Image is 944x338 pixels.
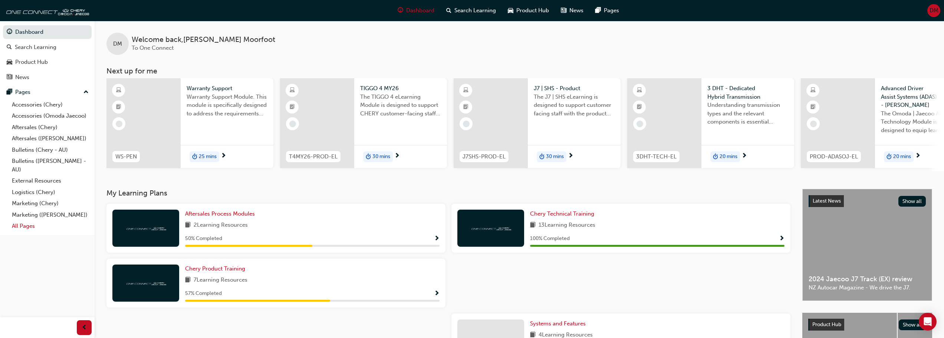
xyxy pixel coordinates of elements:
span: learningResourceType_ELEARNING-icon [463,86,468,95]
a: Aftersales Process Modules [185,210,258,218]
div: Product Hub [15,58,48,66]
a: Bulletins (Chery - AU) [9,144,92,156]
a: Accessories (Chery) [9,99,92,111]
span: 3 DHT - Dedicated Hybrid Transmission [707,84,788,101]
button: DM [927,4,940,17]
a: car-iconProduct Hub [502,3,555,18]
h3: My Learning Plans [106,189,790,197]
a: Chery Product Training [185,265,248,273]
div: News [15,73,29,82]
span: DM [113,40,122,48]
span: Chery Technical Training [530,210,594,217]
a: Aftersales (Chery) [9,122,92,133]
span: book-icon [185,276,191,285]
a: All Pages [9,220,92,232]
a: External Resources [9,175,92,187]
span: learningResourceType_ELEARNING-icon [116,86,121,95]
span: duration-icon [887,152,892,162]
span: learningRecordVerb_NONE-icon [116,121,122,127]
span: NZ Autocar Magazine - We drive the J7. [809,283,926,292]
span: Aftersales Process Modules [185,210,255,217]
a: pages-iconPages [589,3,625,18]
img: oneconnect [4,3,89,18]
span: WS-PEN [115,152,137,161]
div: Pages [15,88,30,96]
span: 57 % Completed [185,289,222,298]
h3: Next up for me [95,67,944,75]
span: next-icon [915,153,921,160]
a: guage-iconDashboard [392,3,440,18]
span: Understanding transmission types and the relevant components is essential knowledge required for ... [707,101,788,126]
a: Logistics (Chery) [9,187,92,198]
img: oneconnect [470,224,511,232]
span: duration-icon [713,152,718,162]
button: Show all [899,319,927,330]
a: Product Hub [3,55,92,69]
div: Open Intercom Messenger [919,313,937,331]
span: duration-icon [366,152,371,162]
span: Systems and Features [530,320,586,327]
span: Pages [604,6,619,15]
a: Search Learning [3,40,92,54]
span: news-icon [561,6,566,15]
span: duration-icon [192,152,197,162]
a: Marketing ([PERSON_NAME]) [9,209,92,221]
span: next-icon [394,153,400,160]
a: Latest NewsShow all [809,195,926,207]
span: 20 mins [720,152,737,161]
span: prev-icon [82,323,87,332]
span: Show Progress [779,236,785,242]
span: The TIGGO 4 eLearning Module is designed to support CHERY customer-facing staff with the product ... [360,93,441,118]
a: Accessories (Omoda Jaecoo) [9,110,92,122]
span: Show Progress [434,291,440,297]
span: Product Hub [812,321,841,328]
span: News [569,6,583,15]
a: Bulletins ([PERSON_NAME] - AU) [9,155,92,175]
span: Welcome back , [PERSON_NAME] Moorfoot [132,36,275,44]
span: next-icon [568,153,573,160]
button: Pages [3,85,92,99]
span: duration-icon [539,152,545,162]
span: next-icon [741,153,747,160]
span: learningResourceType_ELEARNING-icon [810,86,816,95]
span: booktick-icon [290,102,295,112]
span: 2024 Jaecoo J7 Track (EX) review [809,275,926,283]
span: DM [930,6,938,15]
span: learningResourceType_ELEARNING-icon [290,86,295,95]
a: Marketing (Chery) [9,198,92,209]
span: learningRecordVerb_NONE-icon [289,121,296,127]
span: 7 Learning Resources [194,276,247,285]
a: search-iconSearch Learning [440,3,502,18]
span: 100 % Completed [530,234,570,243]
span: 20 mins [893,152,911,161]
span: guage-icon [7,29,12,36]
a: News [3,70,92,84]
span: 3DHT-TECH-EL [636,152,677,161]
span: 50 % Completed [185,234,222,243]
span: J7SHS-PROD-EL [463,152,506,161]
a: T4MY26-PROD-ELTIGGO 4 MY26The TIGGO 4 eLearning Module is designed to support CHERY customer-faci... [280,78,447,168]
span: 25 mins [199,152,217,161]
span: book-icon [530,221,536,230]
span: 13 Learning Resources [539,221,595,230]
span: T4MY26-PROD-EL [289,152,338,161]
span: PROD-ADASOJ-EL [810,152,858,161]
a: 3DHT-TECH-EL3 DHT - Dedicated Hybrid TransmissionUnderstanding transmission types and the relevan... [627,78,794,168]
img: oneconnect [125,279,166,286]
button: Show Progress [779,234,785,243]
span: car-icon [7,59,12,66]
span: Product Hub [516,6,549,15]
span: 30 mins [372,152,390,161]
button: DashboardSearch LearningProduct HubNews [3,24,92,85]
span: Dashboard [406,6,434,15]
a: Chery Technical Training [530,210,597,218]
span: J7 | SHS - Product [534,84,615,93]
img: oneconnect [125,224,166,232]
span: 30 mins [546,152,564,161]
span: Search Learning [454,6,496,15]
span: TIGGO 4 MY26 [360,84,441,93]
span: pages-icon [7,89,12,96]
div: Search Learning [15,43,56,52]
span: up-icon [83,88,89,97]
